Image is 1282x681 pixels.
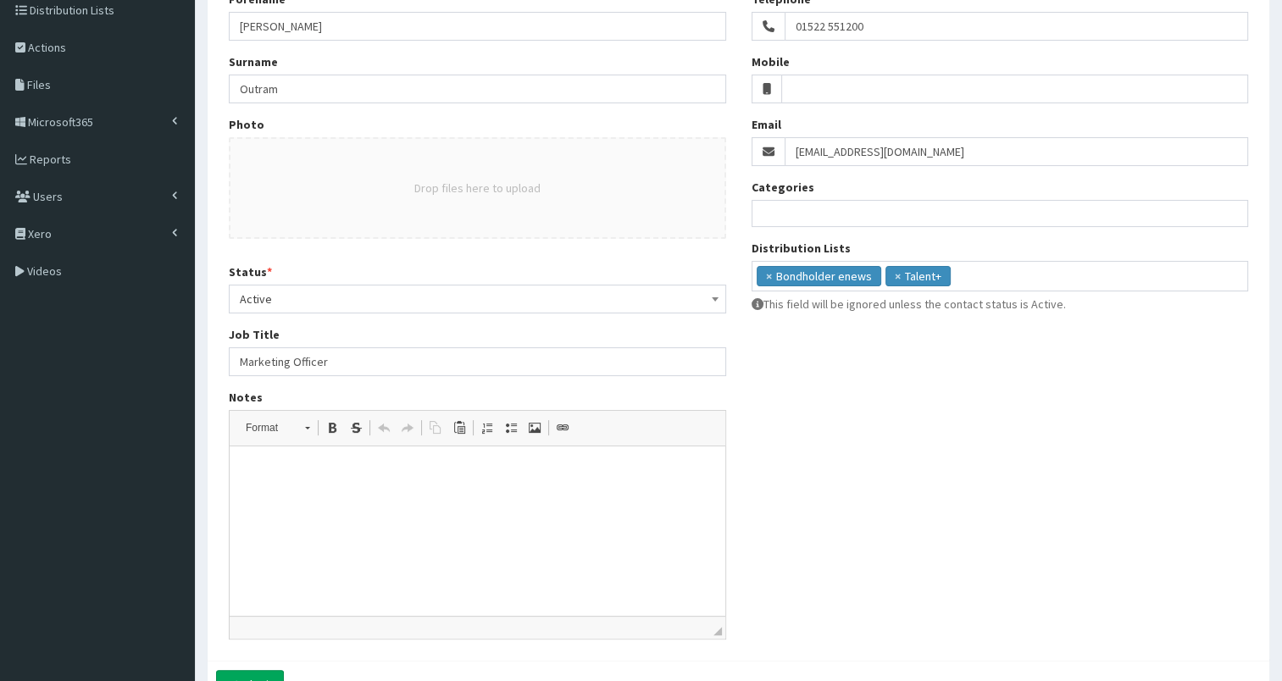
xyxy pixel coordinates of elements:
[895,268,901,285] span: ×
[230,446,725,616] iframe: Rich Text Editor, notes
[236,416,319,440] a: Format
[414,180,541,197] button: Drop files here to upload
[447,417,471,439] a: Paste (Ctrl+V)
[713,627,722,635] span: Drag to resize
[229,263,272,280] label: Status
[499,417,523,439] a: Insert/Remove Bulleted List
[424,417,447,439] a: Copy (Ctrl+C)
[757,266,881,286] li: Bondholder enews
[885,266,951,286] li: Talent+
[27,263,62,279] span: Videos
[27,77,51,92] span: Files
[240,287,715,311] span: Active
[752,179,814,196] label: Categories
[229,285,726,313] span: Active
[229,389,263,406] label: Notes
[28,226,52,241] span: Xero
[752,53,790,70] label: Mobile
[30,3,114,18] span: Distribution Lists
[372,417,396,439] a: Undo (Ctrl+Z)
[237,417,297,439] span: Format
[523,417,547,439] a: Image
[229,53,278,70] label: Surname
[551,417,574,439] a: Link (Ctrl+L)
[396,417,419,439] a: Redo (Ctrl+Y)
[320,417,344,439] a: Bold (Ctrl+B)
[752,116,781,133] label: Email
[30,152,71,167] span: Reports
[766,268,772,285] span: ×
[344,417,368,439] a: Strike Through
[229,326,280,343] label: Job Title
[229,116,264,133] label: Photo
[752,296,1249,313] p: This field will be ignored unless the contact status is Active.
[752,240,851,257] label: Distribution Lists
[475,417,499,439] a: Insert/Remove Numbered List
[28,114,93,130] span: Microsoft365
[28,40,66,55] span: Actions
[33,189,63,204] span: Users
